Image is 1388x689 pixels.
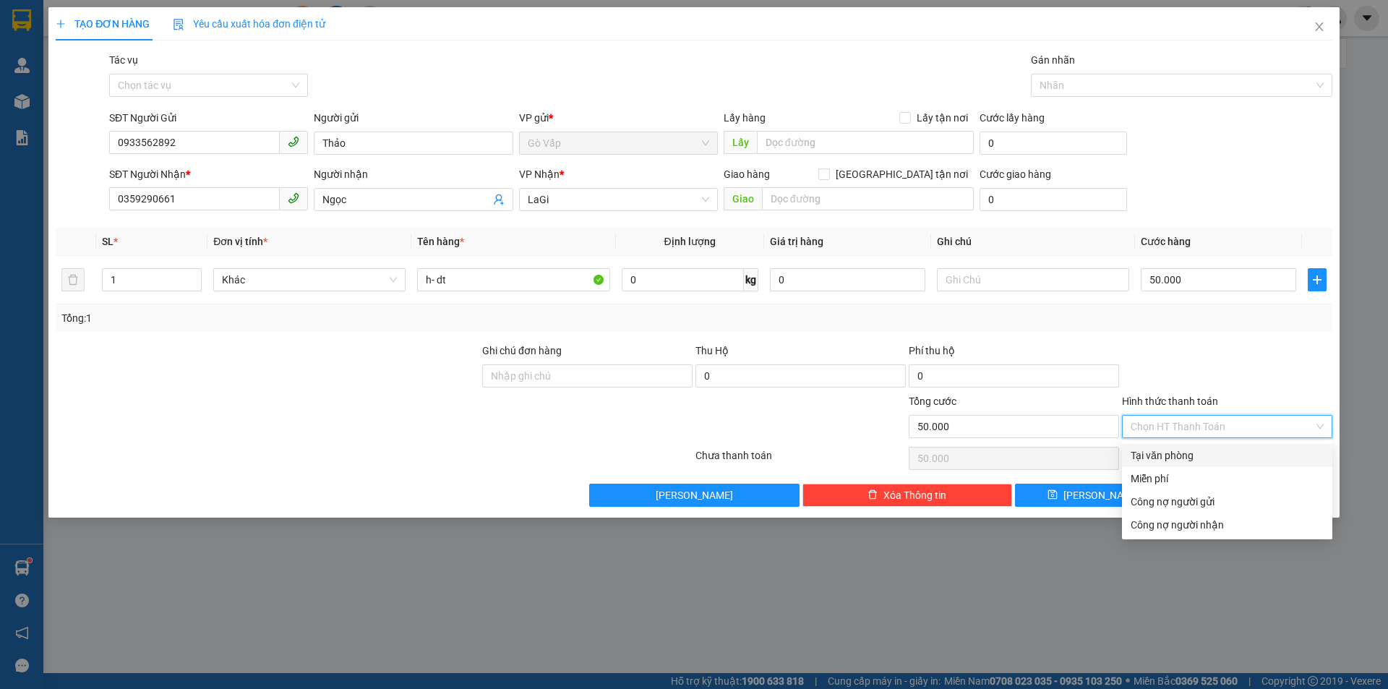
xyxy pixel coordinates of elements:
button: Close [1299,7,1340,48]
img: icon [173,19,184,30]
span: Yêu cầu xuất hóa đơn điện tử [173,18,325,30]
label: Hình thức thanh toán [1122,395,1218,407]
label: Gán nhãn [1031,54,1075,66]
button: save[PERSON_NAME] [1015,484,1172,507]
div: SĐT Người Nhận [109,166,308,182]
span: plus [56,19,66,29]
span: Giao hàng [724,168,770,180]
label: Cước giao hàng [980,168,1051,180]
button: plus [1308,268,1327,291]
div: Tại văn phòng [1131,448,1324,463]
span: Gò Vấp [528,132,709,154]
span: Tổng cước [909,395,956,407]
span: Xóa Thông tin [883,487,946,503]
strong: Phiếu gửi hàng [6,92,97,108]
input: Dọc đường [762,187,974,210]
span: plus [1308,274,1326,286]
button: deleteXóa Thông tin [802,484,1013,507]
span: Giao [724,187,762,210]
span: 1XXB7Z5N [140,8,207,24]
div: Công nợ người gửi [1131,494,1324,510]
label: Cước lấy hàng [980,112,1045,124]
span: Định lượng [664,236,716,247]
span: TẠO ĐƠN HÀNG [56,18,150,30]
span: VP Nhận [519,168,560,180]
input: Ghi Chú [937,268,1129,291]
button: [PERSON_NAME] [589,484,800,507]
div: Tổng: 1 [61,310,536,326]
div: Người nhận [314,166,513,182]
span: 0968278298 [6,66,71,80]
input: 0 [770,268,925,291]
div: SĐT Người Gửi [109,110,308,126]
span: Khác [222,269,397,291]
th: Ghi chú [931,228,1135,256]
span: Lấy [724,131,757,154]
span: close [1314,21,1325,33]
span: Thu Hộ [695,345,729,356]
span: delete [867,489,878,501]
span: Tên hàng [417,236,464,247]
div: VP gửi [519,110,718,126]
span: Cước hàng [1141,236,1191,247]
div: Miễn phí [1131,471,1324,487]
span: phone [288,136,299,147]
span: save [1048,489,1058,501]
span: SL [102,236,113,247]
div: Công nợ người nhận [1131,517,1324,533]
div: Chưa thanh toán [694,448,907,473]
div: Phí thu hộ [909,343,1119,364]
div: Cước gửi hàng sẽ được ghi vào công nợ của người nhận [1122,513,1332,536]
strong: Nhà xe Mỹ Loan [6,7,130,27]
span: Lấy hàng [724,112,766,124]
span: kg [744,268,758,291]
span: Giá trị hàng [770,236,823,247]
input: Cước giao hàng [980,188,1127,211]
span: user-add [493,194,505,205]
span: [PERSON_NAME] [656,487,733,503]
input: Ghi chú đơn hàng [482,364,693,388]
button: delete [61,268,85,291]
span: [GEOGRAPHIC_DATA] tận nơi [830,166,974,182]
input: VD: Bàn, Ghế [417,268,609,291]
span: [PERSON_NAME] [1063,487,1141,503]
input: Dọc đường [757,131,974,154]
span: Gò Vấp [151,92,195,108]
label: Tác vụ [109,54,138,66]
span: phone [288,192,299,204]
span: Đơn vị tính [213,236,267,247]
span: 33 Bác Ái, P Phước Hội, TX Lagi [6,36,128,64]
input: Cước lấy hàng [980,132,1127,155]
span: Lấy tận nơi [911,110,974,126]
div: Cước gửi hàng sẽ được ghi vào công nợ của người gửi [1122,490,1332,513]
label: Ghi chú đơn hàng [482,345,562,356]
div: Người gửi [314,110,513,126]
span: LaGi [528,189,709,210]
